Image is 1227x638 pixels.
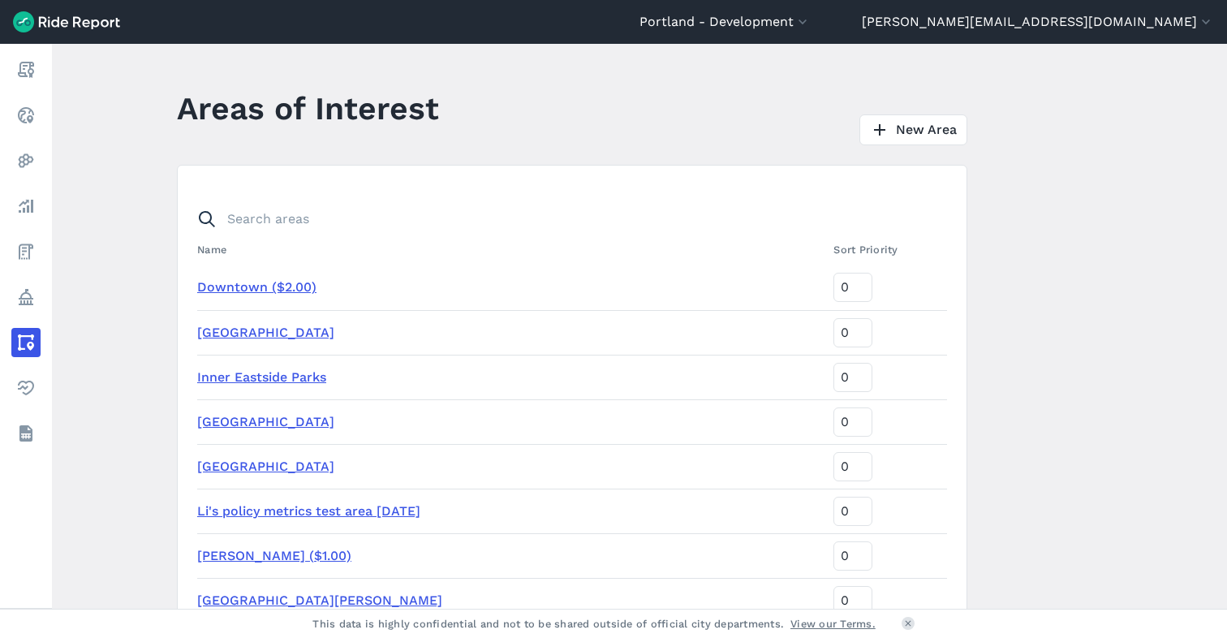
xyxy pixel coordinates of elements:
[197,503,420,519] a: Li's policy metrics test area [DATE]
[197,459,334,474] a: [GEOGRAPHIC_DATA]
[11,419,41,448] a: Datasets
[11,282,41,312] a: Policy
[197,279,316,295] a: Downtown ($2.00)
[639,12,811,32] button: Portland - Development
[790,616,876,632] a: View our Terms.
[197,369,326,385] a: Inner Eastside Parks
[827,234,947,265] th: Sort Priority
[197,325,334,340] a: [GEOGRAPHIC_DATA]
[862,12,1214,32] button: [PERSON_NAME][EMAIL_ADDRESS][DOMAIN_NAME]
[859,114,967,145] a: New Area
[11,55,41,84] a: Report
[197,593,442,608] a: [GEOGRAPHIC_DATA][PERSON_NAME]
[11,373,41,403] a: Health
[11,237,41,266] a: Fees
[13,11,120,32] img: Ride Report
[197,548,351,563] a: [PERSON_NAME] ($1.00)
[11,328,41,357] a: Areas
[187,205,937,234] input: Search areas
[11,192,41,221] a: Analyze
[177,86,439,131] h1: Areas of Interest
[197,234,827,265] th: Name
[11,101,41,130] a: Realtime
[11,146,41,175] a: Heatmaps
[197,414,334,429] a: [GEOGRAPHIC_DATA]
